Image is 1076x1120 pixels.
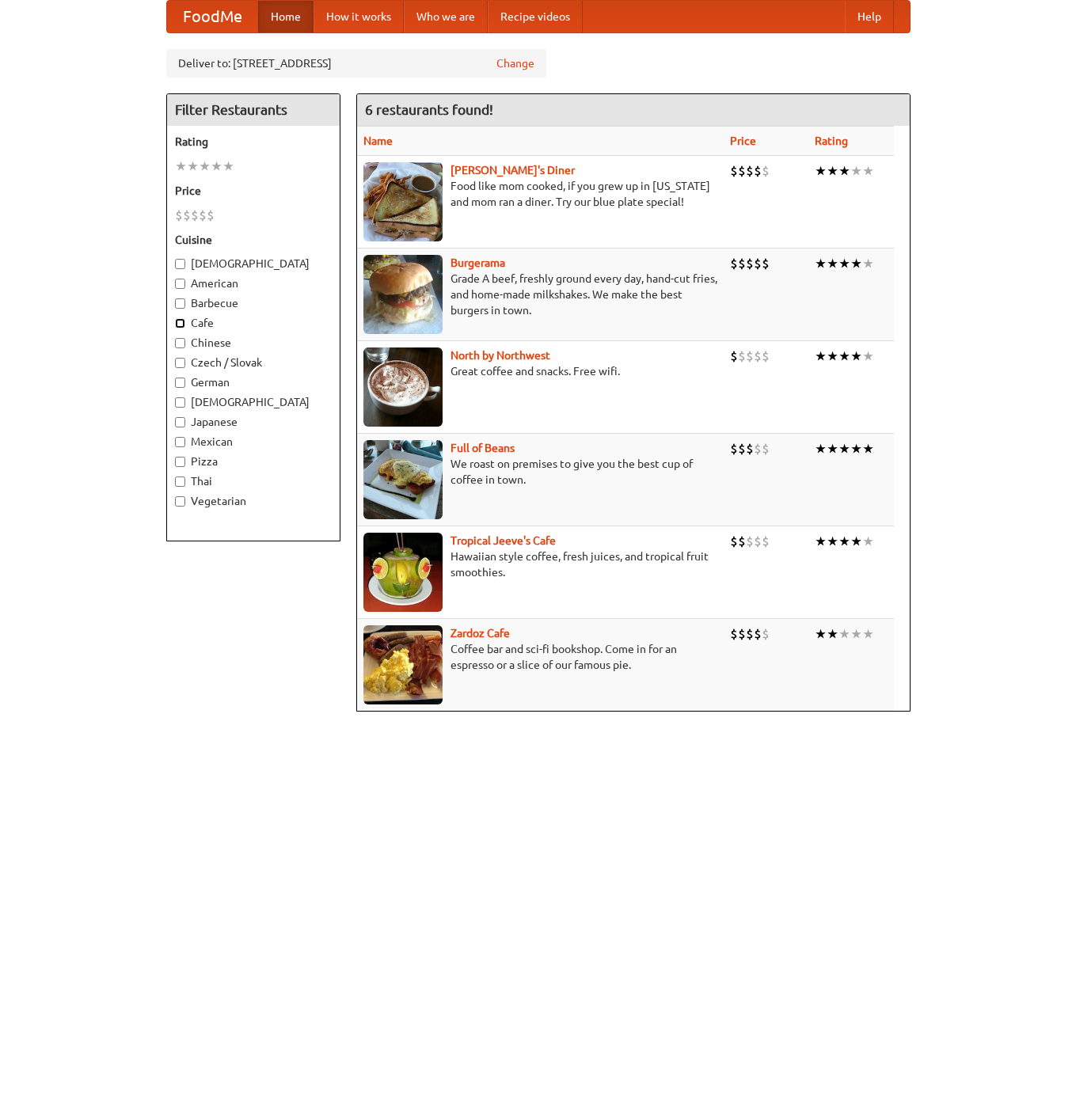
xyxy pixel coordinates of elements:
[175,394,332,410] label: [DEMOGRAPHIC_DATA]
[488,1,583,32] a: Recipe videos
[175,496,185,507] input: Vegetarian
[754,255,762,272] li: $
[746,162,754,180] li: $
[175,183,332,199] h5: Price
[175,259,185,269] input: [DEMOGRAPHIC_DATA]
[199,207,207,224] li: $
[363,135,393,147] a: Name
[363,456,717,488] p: We roast on premises to give you the best cup of coffee in town.
[451,627,510,640] a: Zardoz Cafe
[175,476,185,487] input: Thai
[815,347,827,365] li: ★
[451,534,556,547] a: Tropical Jeeve's Cafe
[363,625,443,704] img: zardoz.jpg
[175,493,332,509] label: Vegetarian
[827,162,838,180] li: ★
[211,158,222,175] li: ★
[738,533,746,550] li: $
[451,164,575,177] a: [PERSON_NAME]'s Diner
[496,55,534,71] a: Change
[815,533,827,550] li: ★
[199,158,211,175] li: ★
[175,414,332,430] label: Japanese
[167,1,258,32] a: FoodMe
[314,1,404,32] a: How it works
[845,1,894,32] a: Help
[730,255,738,272] li: $
[762,255,770,272] li: $
[363,255,443,334] img: burgerama.jpg
[166,49,546,78] div: Deliver to: [STREET_ADDRESS]
[762,347,770,365] li: $
[862,162,874,180] li: ★
[730,135,756,147] a: Price
[175,338,185,348] input: Chinese
[827,347,838,365] li: ★
[363,178,717,210] p: Food like mom cooked, if you grew up in [US_STATE] and mom ran a diner. Try our blue plate special!
[746,440,754,457] li: $
[183,207,191,224] li: $
[827,255,838,272] li: ★
[363,162,443,241] img: sallys.jpg
[175,279,185,289] input: American
[827,440,838,457] li: ★
[754,533,762,550] li: $
[175,417,185,427] input: Japanese
[838,533,850,550] li: ★
[730,440,738,457] li: $
[175,378,185,388] input: German
[862,347,874,365] li: ★
[175,232,332,248] h5: Cuisine
[363,641,717,673] p: Coffee bar and sci-fi bookshop. Come in for an espresso or a slice of our famous pie.
[838,255,850,272] li: ★
[730,625,738,643] li: $
[175,315,332,331] label: Cafe
[862,533,874,550] li: ★
[191,207,199,224] li: $
[175,256,332,271] label: [DEMOGRAPHIC_DATA]
[222,158,234,175] li: ★
[175,434,332,450] label: Mexican
[850,440,862,457] li: ★
[730,347,738,365] li: $
[451,349,550,362] a: North by Northwest
[827,625,838,643] li: ★
[815,255,827,272] li: ★
[175,207,183,224] li: $
[815,162,827,180] li: ★
[850,255,862,272] li: ★
[365,102,493,117] ng-pluralize: 6 restaurants found!
[754,440,762,457] li: $
[175,275,332,291] label: American
[838,162,850,180] li: ★
[175,295,332,311] label: Barbecue
[862,255,874,272] li: ★
[738,625,746,643] li: $
[175,358,185,368] input: Czech / Slovak
[175,335,332,351] label: Chinese
[175,397,185,408] input: [DEMOGRAPHIC_DATA]
[175,454,332,469] label: Pizza
[167,94,340,126] h4: Filter Restaurants
[850,533,862,550] li: ★
[815,135,848,147] a: Rating
[363,347,443,427] img: north.jpg
[363,271,717,318] p: Grade A beef, freshly ground every day, hand-cut fries, and home-made milkshakes. We make the bes...
[862,625,874,643] li: ★
[404,1,488,32] a: Who we are
[850,625,862,643] li: ★
[738,347,746,365] li: $
[451,442,515,454] a: Full of Beans
[451,256,505,269] b: Burgerama
[175,298,185,309] input: Barbecue
[838,440,850,457] li: ★
[363,440,443,519] img: beans.jpg
[175,457,185,467] input: Pizza
[850,162,862,180] li: ★
[175,437,185,447] input: Mexican
[746,625,754,643] li: $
